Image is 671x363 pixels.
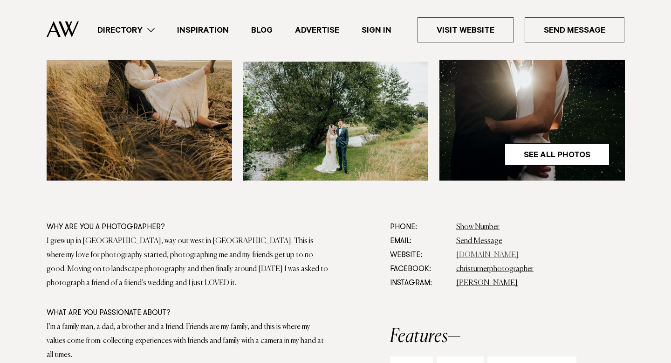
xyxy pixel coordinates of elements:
div: I'm a family man, a dad, a brother and a friend. Friends are my family, and this is where my valu... [47,320,330,362]
dt: Instagram: [390,276,449,290]
a: [PERSON_NAME] [456,279,518,287]
img: Auckland Weddings Logo [47,21,79,37]
a: Blog [240,24,284,36]
a: Visit Website [418,17,514,42]
a: Sign In [350,24,403,36]
a: [DOMAIN_NAME] [456,251,519,259]
div: I grew up in [GEOGRAPHIC_DATA], way out west in [GEOGRAPHIC_DATA]. This is where my love for phot... [47,234,330,290]
dt: Website: [390,248,449,262]
a: christurnerphotographer [456,265,534,273]
dt: Email: [390,234,449,248]
a: Advertise [284,24,350,36]
div: Why are you a photographer? [47,220,330,234]
a: Send Message [456,237,502,245]
a: Inspiration [166,24,240,36]
a: See All Photos [505,143,609,166]
h2: Features [390,328,624,346]
dt: Facebook: [390,262,449,276]
a: Send Message [525,17,624,42]
a: Show Number [456,223,500,231]
a: Directory [86,24,166,36]
dt: Phone: [390,220,449,234]
div: What are you passionate about? [47,306,330,320]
